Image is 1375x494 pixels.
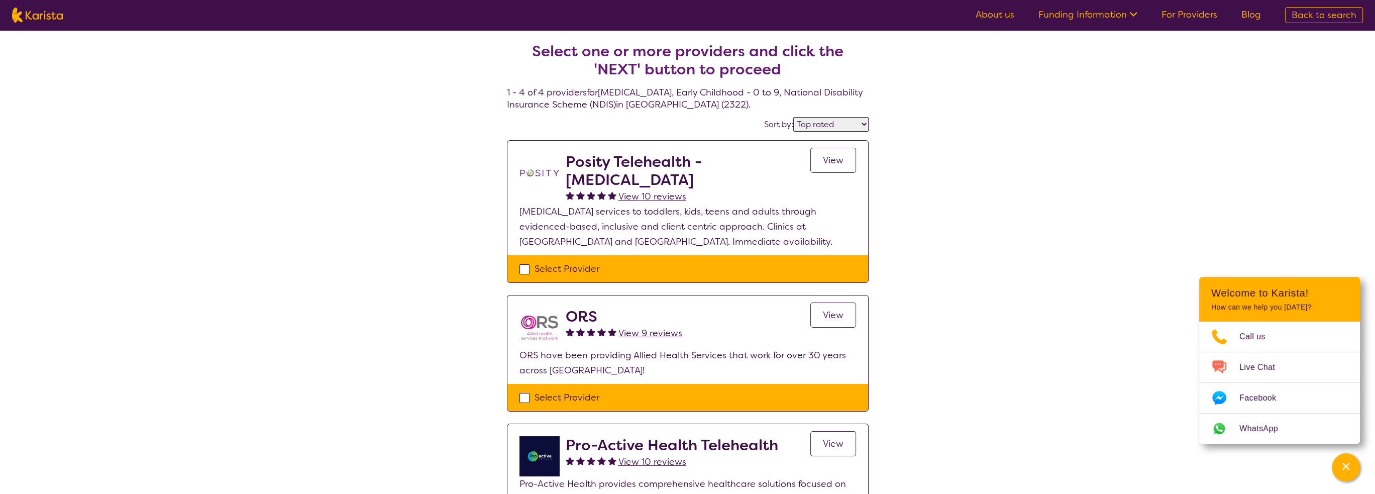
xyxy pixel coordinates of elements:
h4: 1 - 4 of 4 providers for [MEDICAL_DATA] , Early Childhood - 0 to 9 , National Disability Insuranc... [507,18,869,111]
a: For Providers [1161,9,1217,21]
img: ymlb0re46ukcwlkv50cv.png [519,436,560,476]
img: fullstar [566,328,574,336]
a: View [810,148,856,173]
img: fullstar [597,456,606,465]
span: View 9 reviews [618,327,682,339]
a: View 10 reviews [618,454,686,469]
span: Facebook [1239,390,1288,406]
img: fullstar [597,191,606,200]
p: ORS have been providing Allied Health Services that work for over 30 years across [GEOGRAPHIC_DATA]! [519,348,856,378]
span: View 10 reviews [618,190,686,203]
ul: Choose channel [1199,322,1360,444]
a: Web link opens in a new tab. [1199,414,1360,444]
img: fullstar [608,191,616,200]
a: View 9 reviews [618,326,682,341]
a: About us [976,9,1014,21]
span: View [823,438,843,450]
img: fullstar [576,328,585,336]
img: fullstar [608,328,616,336]
span: Back to search [1292,9,1356,21]
img: fullstar [587,456,595,465]
img: t1bslo80pcylnzwjhndq.png [519,153,560,193]
span: View [823,309,843,321]
span: View 10 reviews [618,456,686,468]
a: Funding Information [1038,9,1137,21]
p: [MEDICAL_DATA] services to toddlers, kids, teens and adults through evidenced-based, inclusive an... [519,204,856,249]
h2: Welcome to Karista! [1211,287,1348,299]
img: fullstar [566,456,574,465]
span: Call us [1239,329,1278,344]
a: View [810,431,856,456]
span: Live Chat [1239,360,1287,375]
a: Blog [1241,9,1261,21]
img: fullstar [587,191,595,200]
span: WhatsApp [1239,421,1290,436]
a: Back to search [1285,7,1363,23]
a: View [810,303,856,328]
label: Sort by: [764,119,793,130]
img: fullstar [597,328,606,336]
img: fullstar [576,191,585,200]
img: fullstar [566,191,574,200]
div: Channel Menu [1199,277,1360,444]
img: Karista logo [12,8,63,23]
h2: Select one or more providers and click the 'NEXT' button to proceed [519,42,857,78]
p: How can we help you [DATE]? [1211,303,1348,312]
img: fullstar [608,456,616,465]
button: Channel Menu [1332,453,1360,481]
img: fullstar [576,456,585,465]
span: View [823,154,843,166]
a: View 10 reviews [618,189,686,204]
h2: Posity Telehealth - [MEDICAL_DATA] [566,153,810,189]
img: fullstar [587,328,595,336]
h2: ORS [566,308,682,326]
img: nspbnteb0roocrxnmwip.png [519,308,560,348]
h2: Pro-Active Health Telehealth [566,436,778,454]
